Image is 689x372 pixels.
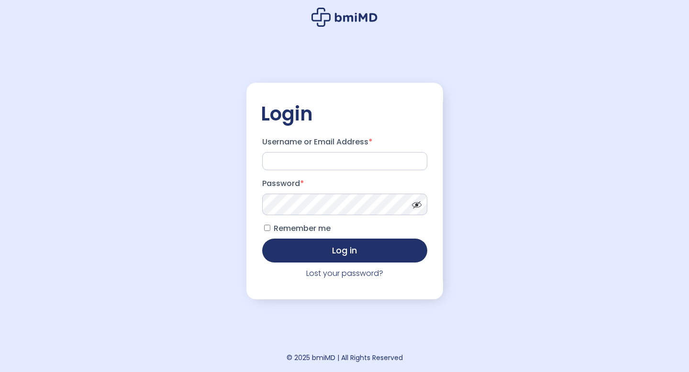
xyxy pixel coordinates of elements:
[262,239,427,263] button: Log in
[262,134,427,150] label: Username or Email Address
[264,225,270,231] input: Remember me
[262,176,427,191] label: Password
[287,351,403,364] div: © 2025 bmiMD | All Rights Reserved
[261,102,429,126] h2: Login
[306,268,383,279] a: Lost your password?
[274,223,331,234] span: Remember me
